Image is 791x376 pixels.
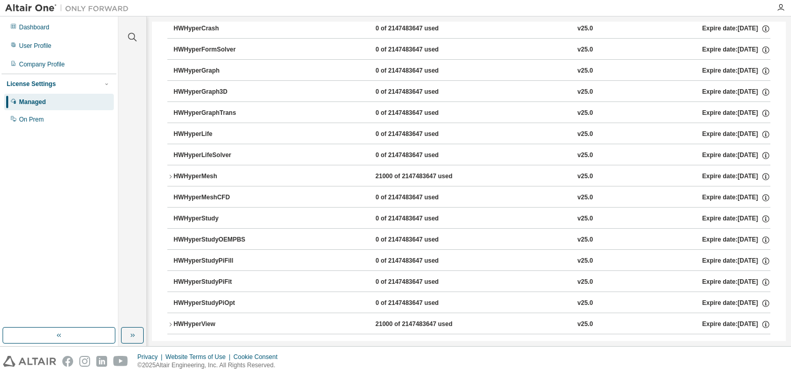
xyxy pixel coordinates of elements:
button: HWHyperLifeSolver0 of 2147483647 usedv25.0Expire date:[DATE] [174,144,770,167]
div: 0 of 2147483647 used [375,109,468,118]
div: 0 of 2147483647 used [375,130,468,139]
div: Website Terms of Use [165,353,233,361]
div: Expire date: [DATE] [702,278,770,287]
img: altair_logo.svg [3,356,56,367]
div: 0 of 2147483647 used [375,66,468,76]
div: HWHyperLifeSolver [174,151,266,160]
div: HWHyperMeshCFD [174,193,266,202]
div: v25.0 [577,24,593,33]
div: HWHyperGraphTrans [174,109,266,118]
div: User Profile [19,42,51,50]
div: v25.0 [577,320,593,329]
div: HWHyperFormSolver [174,45,266,55]
button: HWHyperGraph3D0 of 2147483647 usedv25.0Expire date:[DATE] [174,81,770,104]
div: Expire date: [DATE] [702,151,770,160]
div: Expire date: [DATE] [702,88,770,97]
div: 0 of 2147483647 used [375,299,468,308]
div: 0 of 2147483647 used [375,151,468,160]
button: HWHyperGraphTrans0 of 2147483647 usedv25.0Expire date:[DATE] [174,102,770,125]
div: Cookie Consent [233,353,283,361]
div: Expire date: [DATE] [702,214,770,224]
div: 21000 of 2147483647 used [375,320,468,329]
button: HWHyperStudyPiFit0 of 2147483647 usedv25.0Expire date:[DATE] [174,271,770,294]
div: Expire date: [DATE] [702,45,770,55]
div: On Prem [19,115,44,124]
div: v25.0 [577,151,593,160]
div: HWHyperStudyOEMPBS [174,235,266,245]
div: v25.0 [577,130,593,139]
div: Expire date: [DATE] [702,320,770,329]
div: Expire date: [DATE] [702,193,770,202]
div: Dashboard [19,23,49,31]
p: © 2025 Altair Engineering, Inc. All Rights Reserved. [137,361,284,370]
div: 0 of 2147483647 used [375,45,468,55]
div: Expire date: [DATE] [702,130,770,139]
div: 0 of 2147483647 used [375,235,468,245]
div: 0 of 2147483647 used [375,24,468,33]
img: instagram.svg [79,356,90,367]
div: Company Profile [19,60,65,69]
div: 0 of 2147483647 used [375,257,468,266]
button: HWHyperStudy0 of 2147483647 usedv25.0Expire date:[DATE] [174,208,770,230]
div: HWHyperStudyPiOpt [174,299,266,308]
div: v25.0 [577,109,593,118]
div: 0 of 2147483647 used [375,88,468,97]
div: HWHyperGraph3D [174,88,266,97]
div: Expire date: [DATE] [702,66,770,76]
div: v25.0 [577,214,593,224]
div: License Settings [7,80,56,88]
div: HWHyperMesh [174,172,266,181]
div: HWHyperView [174,320,266,329]
div: Expire date: [DATE] [702,235,770,245]
div: Expire date: [DATE] [702,257,770,266]
button: HWHyperStudyOEMPBS0 of 2147483647 usedv25.0Expire date:[DATE] [174,229,770,251]
div: 21000 of 2147483647 used [375,172,468,181]
button: HWHyperGraph0 of 2147483647 usedv25.0Expire date:[DATE] [174,60,770,82]
button: HWHyperView21000 of 2147483647 usedv25.0Expire date:[DATE] [167,313,770,336]
div: HWHyperStudyPiFill [174,257,266,266]
div: v25.0 [577,257,593,266]
img: linkedin.svg [96,356,107,367]
button: HWHyperViewTrans0 of 2147483647 usedv25.0Expire date:[DATE] [174,334,770,357]
button: HWHyperStudyPiOpt0 of 2147483647 usedv25.0Expire date:[DATE] [174,292,770,315]
div: v25.0 [577,66,593,76]
div: Expire date: [DATE] [702,172,770,181]
button: HWHyperStudyPiFill0 of 2147483647 usedv25.0Expire date:[DATE] [174,250,770,272]
div: 0 of 2147483647 used [375,278,468,287]
div: 0 of 2147483647 used [375,193,468,202]
div: v25.0 [577,45,593,55]
div: v25.0 [577,235,593,245]
img: Altair One [5,3,134,13]
button: HWHyperLife0 of 2147483647 usedv25.0Expire date:[DATE] [174,123,770,146]
div: HWHyperStudy [174,214,266,224]
button: HWHyperMesh21000 of 2147483647 usedv25.0Expire date:[DATE] [167,165,770,188]
div: v25.0 [577,88,593,97]
button: HWHyperFormSolver0 of 2147483647 usedv25.0Expire date:[DATE] [174,39,770,61]
div: HWHyperCrash [174,24,266,33]
div: Expire date: [DATE] [702,109,770,118]
div: Expire date: [DATE] [702,299,770,308]
div: Managed [19,98,46,106]
div: HWHyperStudyPiFit [174,278,266,287]
div: v25.0 [577,172,593,181]
img: youtube.svg [113,356,128,367]
button: HWHyperMeshCFD0 of 2147483647 usedv25.0Expire date:[DATE] [174,186,770,209]
div: 0 of 2147483647 used [375,214,468,224]
div: Privacy [137,353,165,361]
div: Expire date: [DATE] [702,24,770,33]
button: HWHyperCrash0 of 2147483647 usedv25.0Expire date:[DATE] [174,18,770,40]
div: v25.0 [577,299,593,308]
img: facebook.svg [62,356,73,367]
div: HWHyperLife [174,130,266,139]
div: HWHyperGraph [174,66,266,76]
div: v25.0 [577,193,593,202]
div: v25.0 [577,278,593,287]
